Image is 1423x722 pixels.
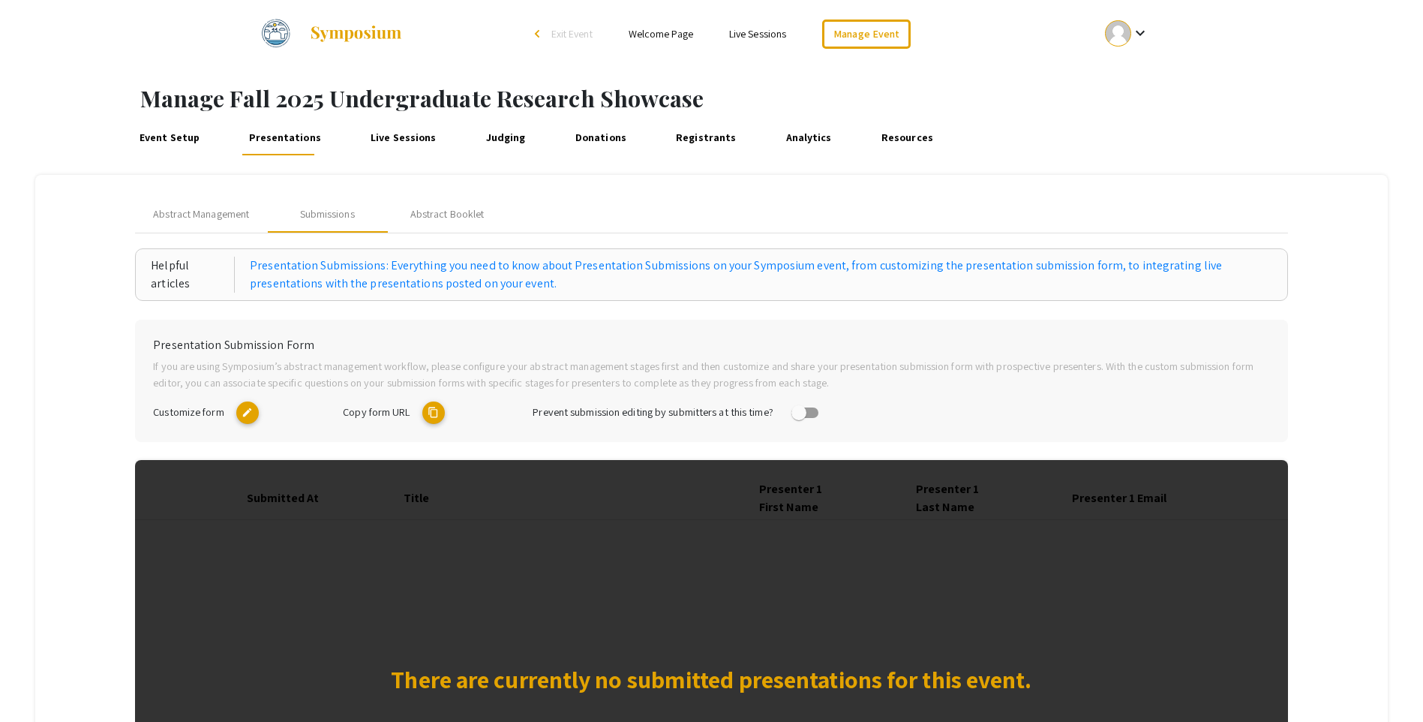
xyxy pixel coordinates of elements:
a: Fall 2025 Undergraduate Research Showcase [258,15,403,53]
h6: Presentation Submission Form [153,338,1270,352]
mat-icon: copy URL [422,402,445,424]
button: Expand account dropdown [1089,17,1165,50]
a: Manage Event [822,20,911,49]
a: customize submission form [229,404,259,418]
a: Live Sessions [367,119,440,155]
a: Analytics [782,119,835,155]
h1: Manage Fall 2025 Undergraduate Research Showcase [140,85,1423,112]
mat-icon: customize submission form [236,402,259,424]
img: Fall 2025 Undergraduate Research Showcase [258,15,294,53]
div: There are currently no submitted presentations for this event. [391,661,1031,697]
a: Registrants [672,119,740,155]
div: arrow_back_ios [535,29,544,38]
p: If you are using Symposium’s abstract management workflow, please configure your abstract managem... [153,358,1270,390]
span: Prevent submission editing by submitters at this time? [533,405,773,419]
div: Submissions [300,206,355,222]
iframe: Chat [11,654,64,711]
a: Welcome Page [629,27,693,41]
span: Copy form URL [343,404,410,418]
div: Helpful articles [151,257,235,293]
span: Abstract Management [153,206,249,222]
span: Customize form [153,404,224,418]
a: Judging [482,119,529,155]
a: Event Setup [136,119,203,155]
mat-icon: Expand account dropdown [1131,24,1149,42]
a: Resources [878,119,936,155]
a: Presentation Submissions: Everything you need to know about Presentation Submissions on your Symp... [250,257,1272,293]
a: Live Sessions [729,27,786,41]
a: Donations [572,119,629,155]
div: Abstract Booklet [410,206,485,222]
a: Presentations [246,119,325,155]
img: Symposium by ForagerOne [309,25,403,43]
span: Exit Event [551,27,593,41]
